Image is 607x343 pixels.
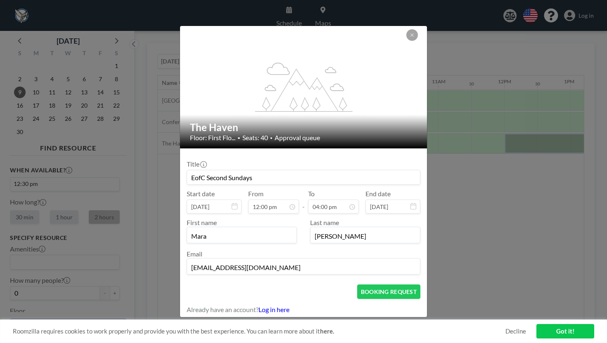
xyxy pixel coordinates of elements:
a: Decline [505,327,526,335]
span: - [302,193,305,211]
span: • [270,135,273,141]
label: First name [187,218,217,226]
span: Roomzilla requires cookies to work properly and provide you with the best experience. You can lea... [13,327,505,335]
span: • [237,135,240,141]
label: End date [365,190,391,198]
label: From [248,190,263,198]
span: Seats: 40 [242,134,268,142]
a: here. [320,327,334,335]
label: Last name [310,218,339,226]
label: Email [187,250,202,258]
input: Guest reservation [187,170,420,184]
label: Title [187,160,206,168]
span: Already have an account? [187,305,258,314]
label: Start date [187,190,215,198]
span: Floor: First Flo... [190,134,235,142]
button: BOOKING REQUEST [357,284,420,299]
input: Email [187,260,420,274]
span: Approval queue [275,134,320,142]
input: Last name [311,229,420,243]
label: To [308,190,315,198]
a: Log in here [258,305,289,313]
h2: The Haven [190,121,418,134]
input: First name [187,229,296,243]
a: Got it! [536,324,594,338]
g: flex-grow: 1.2; [255,62,353,111]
